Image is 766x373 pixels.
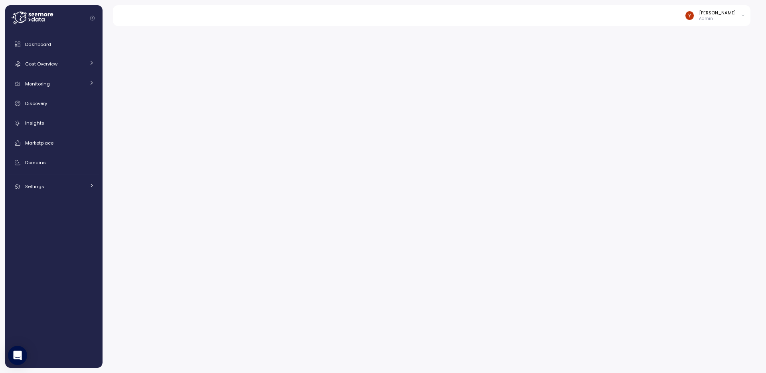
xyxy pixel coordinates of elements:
a: Settings [8,179,99,194]
a: Discovery [8,95,99,111]
span: Dashboard [25,41,51,48]
a: Cost Overview [8,56,99,72]
a: Marketplace [8,135,99,151]
p: Admin [699,16,736,22]
span: Discovery [25,100,47,107]
span: Domains [25,159,46,166]
span: Settings [25,183,44,190]
a: Monitoring [8,76,99,92]
span: Monitoring [25,81,50,87]
a: Insights [8,115,99,131]
a: Domains [8,155,99,171]
img: ACg8ocKuW-fuwWXhiZ8xf8HpxXSH9jjvCVYg6tp1Hy8ae_S_1_9jqw=s96-c [685,11,694,20]
span: Cost Overview [25,61,57,67]
span: Insights [25,120,44,126]
span: Marketplace [25,140,53,146]
button: Collapse navigation [87,15,97,21]
div: Open Intercom Messenger [8,346,27,365]
div: [PERSON_NAME] [699,10,736,16]
a: Dashboard [8,36,99,52]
